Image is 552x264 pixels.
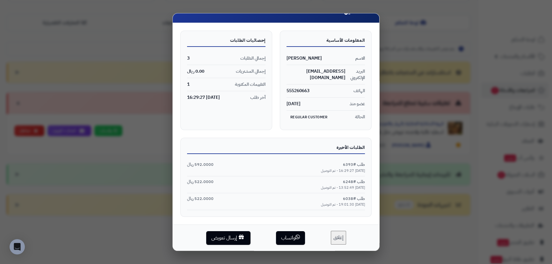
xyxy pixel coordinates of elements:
div: المعلومات الأساسية [287,37,365,47]
span: 522.0000 ريال [187,179,214,185]
span: البريد الإلكتروني [345,68,365,81]
span: 555260663 [287,88,309,94]
span: 0.00 ريال [187,68,204,75]
span: آخر طلب [250,94,265,101]
div: الطلبات الأخيرة [187,144,365,154]
span: التقييمات المكتوبة [235,81,265,88]
span: 1 [187,81,190,88]
button: واتساب [276,231,305,245]
button: × [180,6,191,16]
div: Open Intercom Messenger [10,239,25,254]
button: إرسال تعويض [206,231,251,245]
button: إغلاق [331,231,346,245]
span: إجمالي الطلبات [240,55,265,62]
span: طلب #6038 [343,196,365,202]
span: عضو منذ [350,101,365,107]
span: 3 [187,55,190,62]
span: [DATE] [287,101,301,107]
div: إحصائيات الطلبات [187,37,265,47]
span: الهاتف [353,88,365,94]
div: [DATE] 16:29:27 - تم التوصيل [187,168,365,173]
div: [DATE] 13:52:49 - تم التوصيل [187,185,365,190]
div: [DATE] 19:01:30 - تم التوصيل [187,202,365,207]
span: 522.0000 ريال [187,196,214,202]
span: [DATE] 16:29:27 [187,94,220,101]
span: Regular Customer [287,113,331,121]
span: الاسم [355,55,365,62]
span: إجمالي المشتريات [236,68,265,75]
span: طلب #6393 [343,162,365,168]
span: 592.0000 ريال [187,162,214,168]
span: الحالة [355,114,365,120]
h4: ملف العميل [344,7,372,16]
span: × [183,6,188,17]
span: [EMAIL_ADDRESS][DOMAIN_NAME] [287,68,345,81]
span: طلب #6248 [343,179,365,185]
span: [PERSON_NAME] [287,55,322,62]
